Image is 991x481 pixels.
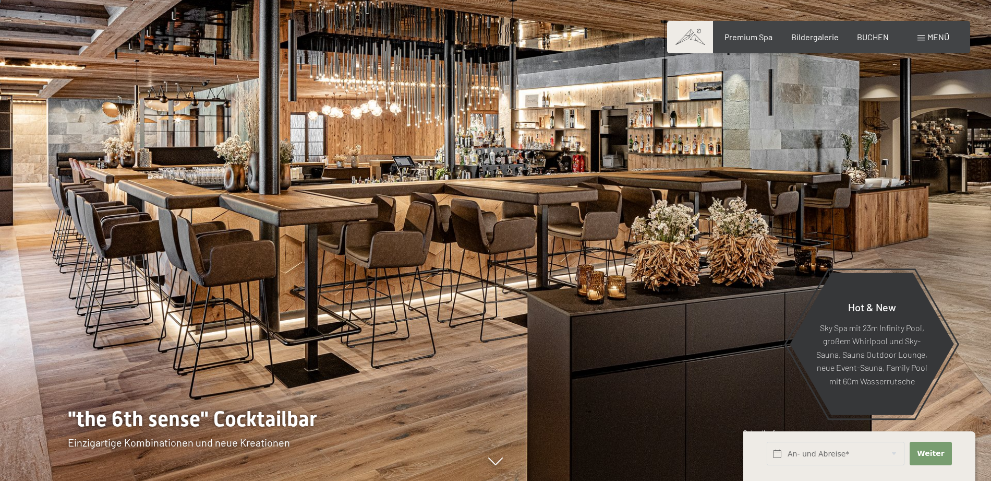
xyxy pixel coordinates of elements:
span: Schnellanfrage [743,429,789,437]
button: Weiter [910,442,952,465]
a: Premium Spa [724,32,772,42]
span: Weiter [917,449,944,459]
p: Sky Spa mit 23m Infinity Pool, großem Whirlpool und Sky-Sauna, Sauna Outdoor Lounge, neue Event-S... [815,321,928,388]
a: Hot & New Sky Spa mit 23m Infinity Pool, großem Whirlpool und Sky-Sauna, Sauna Outdoor Lounge, ne... [789,272,954,416]
span: Menü [927,32,949,42]
span: Hot & New [848,300,896,313]
a: Bildergalerie [791,32,839,42]
a: BUCHEN [857,32,889,42]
